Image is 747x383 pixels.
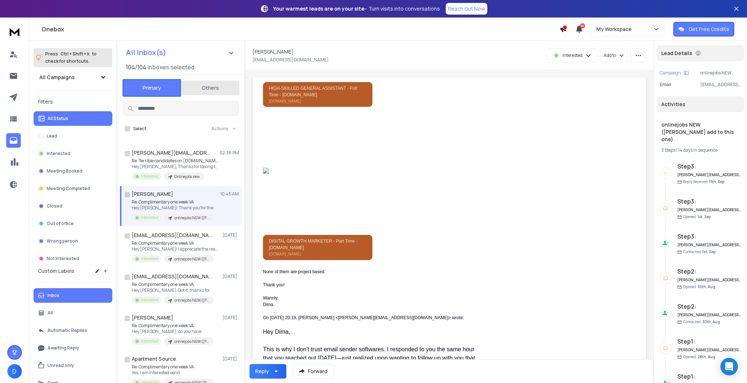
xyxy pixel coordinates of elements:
[222,315,239,321] p: [DATE]
[47,133,57,139] p: Lead
[660,70,689,76] button: Campaign
[47,310,53,316] p: All
[562,53,582,58] p: Interested
[132,240,219,246] p: Re: Complimentary one week VA
[34,306,112,320] button: All
[673,22,734,36] button: Get Free Credits
[580,23,585,28] span: 50
[133,126,146,132] label: Select
[269,239,357,250] a: DIGITAL GROWTH MARKETER - Part Time - [DOMAIN_NAME]
[34,129,112,143] button: Lead
[174,339,209,344] p: onlinejobs NEW ([PERSON_NAME] add to this one)
[689,26,729,33] p: Get Free Credits
[174,215,209,221] p: onlinejobs NEW ([PERSON_NAME] add to this one)
[42,25,560,34] h1: Onebox
[702,249,716,254] span: 1st, Sep
[34,146,112,161] button: Interested
[446,3,487,15] a: Reach Out Now
[249,364,286,379] button: Reply
[263,82,372,107] a: HIGH-SKILLED GENERAL ASSISTANT - Full Time - [DOMAIN_NAME] [DOMAIN_NAME]
[126,49,166,56] h1: All Inbox(s)
[141,174,158,179] p: Interested
[132,232,212,239] h1: [EMAIL_ADDRESS][DOMAIN_NAME]
[34,97,112,107] h3: Filters
[38,267,74,275] h3: Custom Labels
[181,80,239,96] button: Others
[47,328,87,333] p: Automatic Replies
[132,199,214,205] p: Re: Complimentary one week VA
[34,164,112,178] button: Meeting Booked
[34,111,112,126] button: All Status
[47,151,70,156] p: Interested
[47,238,78,244] p: Wrong person
[120,45,240,60] button: All Inbox(s)
[132,205,214,211] p: Hey [PERSON_NAME]! Thank you for the
[132,314,173,321] h1: [PERSON_NAME]
[700,70,741,76] p: onlinejobs NEW ([PERSON_NAME] add to this one)
[677,232,741,241] h6: Step 3 :
[697,214,711,219] span: 1st, Sep
[174,298,209,303] p: onlinejobs NEW ([PERSON_NAME] add to this one)
[47,168,82,174] p: Meeting Booked
[661,50,692,57] p: Lead Details
[126,63,146,71] span: 104 / 104
[700,82,741,88] p: [EMAIL_ADDRESS][DOMAIN_NAME]
[661,121,740,143] h1: onlinejobs NEW ([PERSON_NAME] add to this one)
[222,356,239,362] p: [DATE]
[132,149,212,156] h1: [PERSON_NAME][EMAIL_ADDRESS][DOMAIN_NAME]
[677,302,741,311] h6: Step 2 :
[220,150,239,156] p: 02:36 PM
[132,355,176,363] h1: Apartment Source
[34,70,112,85] button: All Campaigns
[697,284,715,289] span: 30th, Aug
[677,242,741,248] h6: [PERSON_NAME][EMAIL_ADDRESS][DOMAIN_NAME]
[678,147,717,153] span: 14 days in sequence
[677,267,741,276] h6: Step 2 :
[677,197,741,206] h6: Step 3 :
[683,249,716,255] p: Contacted
[141,338,158,344] p: Interested
[677,172,741,178] h6: [PERSON_NAME][EMAIL_ADDRESS][DOMAIN_NAME]
[34,199,112,213] button: Closed
[677,207,741,213] h6: [PERSON_NAME][EMAIL_ADDRESS][DOMAIN_NAME]
[448,5,485,12] p: Reach Out Now
[255,368,269,375] div: Reply
[683,319,720,325] p: Contacted
[263,268,476,275] div: None of them are project based.
[174,256,209,262] p: onlinejobs NEW ([PERSON_NAME] add to this one)
[132,164,219,170] p: Hey [PERSON_NAME], Thanks for taking the
[7,364,22,379] button: D
[141,256,158,262] p: Interested
[141,297,158,303] p: Interested
[269,86,357,97] font: HIGH-SKILLED GENERAL ASSISTANT - Full Time - [DOMAIN_NAME]
[222,232,239,238] p: [DATE]
[697,354,715,359] span: 28th, Aug
[263,168,476,174] img: 98a12826-cd5c-42a0-8565-ed59b79ec791@namprd06.prod.outlook.com
[45,50,97,65] p: Press to check for shortcuts.
[47,345,79,351] p: Awaiting Reply
[273,5,364,12] strong: Your warmest leads are on your site
[263,295,476,301] div: Warmly,
[657,96,744,112] div: Activities
[661,147,740,153] div: |
[132,190,173,198] h1: [PERSON_NAME]
[709,179,724,184] span: 11th, Sep
[269,252,301,256] a: [DOMAIN_NAME]
[132,323,214,329] p: Re: Complimentary one week VA
[47,221,74,227] p: Out of office
[263,282,476,288] div: Thank you!
[263,235,372,260] a: DIGITAL GROWTH MARKETER - Part Time - [DOMAIN_NAME] [DOMAIN_NAME]
[132,282,214,287] p: Re: Complimentary one week VA
[47,363,74,368] p: Unread only
[123,79,181,97] button: Primary
[132,246,219,252] p: Hey [PERSON_NAME]! I appreciate the response.
[677,277,741,283] h6: [PERSON_NAME][EMAIL_ADDRESS][DOMAIN_NAME]
[7,25,22,38] img: logo
[273,5,440,12] p: – Turn visits into conversations
[677,372,741,381] h6: Step 1 :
